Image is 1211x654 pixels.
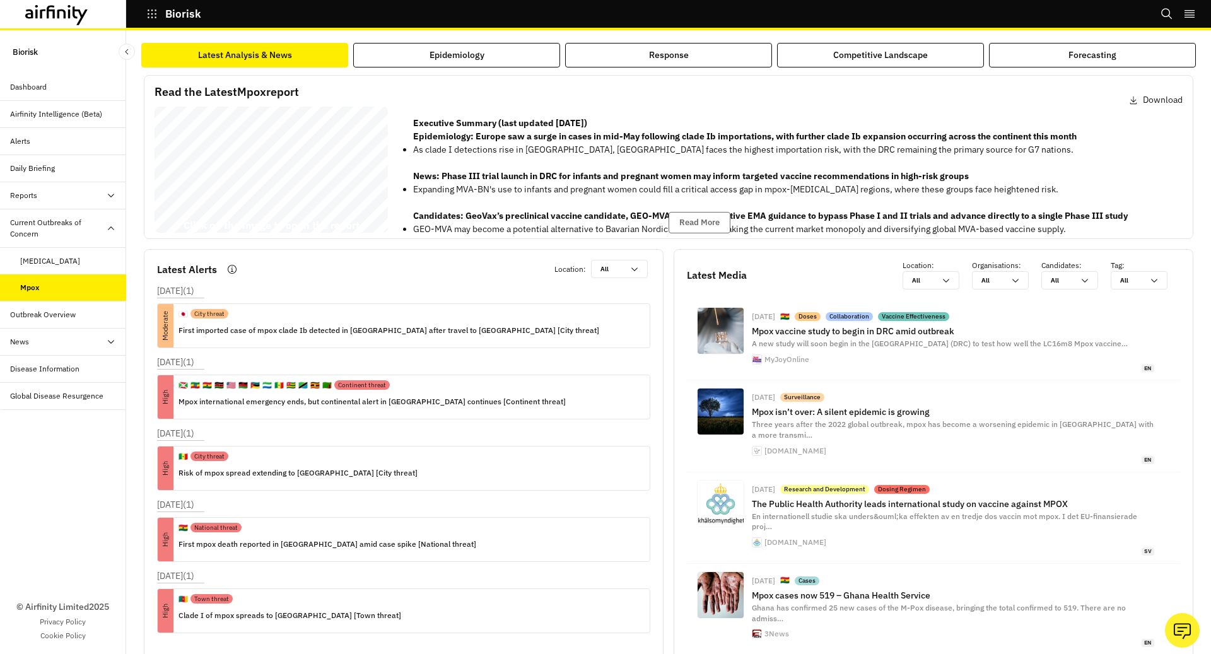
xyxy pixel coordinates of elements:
p: National threat [194,523,238,532]
p: Read the Latest Mpox report [155,83,299,100]
p: Organisations : [972,260,1041,271]
p: 🇧🇮 [178,380,188,391]
img: MPox-vaccine.jpg [698,308,744,354]
p: Tag : [1111,260,1180,271]
div: Forecasting [1068,49,1116,62]
div: [MEDICAL_DATA] [20,255,80,267]
p: Mpox isn’t over: A silent epidemic is growing [752,407,1154,417]
p: © Airfinity Limited 2025 [16,600,109,614]
div: MyJoyOnline [764,356,809,363]
div: [DATE] [752,577,775,585]
span: en [1142,456,1154,464]
p: Vaccine Effectiveness [882,312,945,321]
div: Reports [10,190,37,201]
a: [DATE]SurveillanceMpox isn’t over: A silent epidemic is growingThree years after the 2022 global ... [687,380,1180,472]
p: Mpox cases now 519 – Ghana Health Service [752,590,1154,600]
p: 🇬🇭 [178,522,188,534]
span: This Airfinity report is intended to be used by [PERSON_NAME] at null exclusively. Not for reprod... [184,120,334,226]
button: Ask our analysts [1165,613,1200,648]
p: [DATE] ( 1 ) [157,356,194,369]
p: 🇰🇪 [214,380,224,391]
span: en [1142,639,1154,647]
button: Search [1161,3,1173,25]
p: High [144,532,187,547]
img: Mpox-lesions-on-hands.webp [698,572,744,618]
p: Location : [554,264,586,275]
p: [DATE] ( 1 ) [157,284,194,298]
span: en [1142,365,1154,373]
a: Cookie Policy [40,630,86,641]
div: Global Disease Resurgence [10,390,103,402]
p: 🇨🇲 [178,593,188,605]
span: A new study will soon begin in the [GEOGRAPHIC_DATA] (DRC) to test how well the LC16m8 Mpox vacci... [752,339,1128,348]
p: Risk of mpox spread extending to [GEOGRAPHIC_DATA] [City threat] [178,466,418,480]
p: 🇹🇬 [286,380,296,391]
div: [DATE] [752,313,775,320]
span: sv [1142,547,1154,556]
p: Latest Alerts [157,262,217,277]
p: 🇸🇳 [274,380,284,391]
div: [DATE] [752,486,775,493]
p: [DATE] ( 1 ) [157,498,194,511]
div: Latest Analysis & News [198,49,292,62]
div: Current Outbreaks of Concern [10,217,106,240]
div: News [10,336,29,347]
p: High [144,460,187,476]
p: [DATE] ( 1 ) [157,427,194,440]
img: image-6.jpg [698,388,744,435]
p: High [144,389,187,405]
p: 🇺🇬 [310,380,320,391]
div: Outbreak Overview [10,309,76,320]
img: cropped-shutterstock_1572090931-270x270.jpg [752,447,761,455]
span: [DATE] [160,201,208,216]
strong: Executive Summary (last updated [DATE] [413,117,584,129]
span: Ghana has confirmed 25 new cases of the M-Pox disease, bringing the total confirmed to 519. There... [752,603,1126,623]
p: Cases [799,576,816,585]
p: 🇬🇭 [780,312,790,322]
div: Response [649,49,689,62]
p: Biorisk [13,40,38,64]
p: 🇹🇿 [298,380,308,391]
p: Research and Development [784,485,865,494]
p: Latest Media [687,267,747,283]
p: First mpox death reported in [GEOGRAPHIC_DATA] amid case spike [National threat] [178,537,476,551]
p: Surveillance [784,393,821,402]
p: Mpox international emergency ends, but continental alert in [GEOGRAPHIC_DATA] continues [Continen... [178,395,566,409]
p: 🇯🇵 [178,308,188,320]
a: [DATE]Research and DevelopmentDosing RegimenThe Public Health Authority leads international study... [687,472,1180,564]
span: Private & Co nfidential [176,231,192,233]
img: favicon.ico [752,538,761,547]
button: Close Sidebar [119,44,135,60]
button: Read More [669,212,730,233]
p: Download [1143,93,1183,107]
span: En internationell studie ska unders&ouml;ka effekten av en tredje dos vaccin mot mpox. I det EU-f... [752,511,1137,532]
p: First imported case of mpox clade Ib detected in [GEOGRAPHIC_DATA] after travel to [GEOGRAPHIC_DA... [178,324,599,337]
div: [DATE] [752,394,775,401]
div: Disease Information [10,363,79,375]
p: Expanding MVA-BN's use to infants and pregnant women could fill a critical access gap in mpox-[ME... [413,183,1128,196]
p: Biorisk [165,8,201,20]
strong: Candidates: GeoVax’s preclinical vaccine candidate, GEO-MVA, receives positive EMA guidance to by... [413,210,1128,221]
p: 🇬🇭 [202,380,212,391]
p: 🇲🇿 [250,380,260,391]
p: 🇿🇲 [322,380,332,391]
button: Biorisk [146,3,201,25]
div: [DOMAIN_NAME] [764,539,826,546]
p: Candidates : [1041,260,1111,271]
p: Location : [903,260,972,271]
img: cropped-cropped-myjoyonline-logo-2-1-270x270.png [752,355,761,364]
p: Dosing Regimen [878,485,926,494]
div: Competitive Landscape [833,49,928,62]
div: [DOMAIN_NAME] [764,447,826,455]
p: [DATE] ( 1 ) [157,569,194,583]
div: 3News [764,630,789,638]
p: Mpox vaccine study to begin in DRC amid outbreak [752,326,1154,336]
p: 🇬🇭 [780,575,790,586]
p: GEO-MVA may become a potential alternative to Bavarian Nordic’s MVA-BN, breaking the current mark... [413,223,1128,236]
a: [DATE]🇬🇭DosesCollaborationVaccine EffectivenessMpox vaccine study to begin in DRC amid outbreakA ... [687,300,1180,380]
strong: ) [584,117,587,129]
span: Mpox Report [160,137,243,151]
p: City threat [194,309,225,318]
p: 🇲🇼 [238,380,248,391]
